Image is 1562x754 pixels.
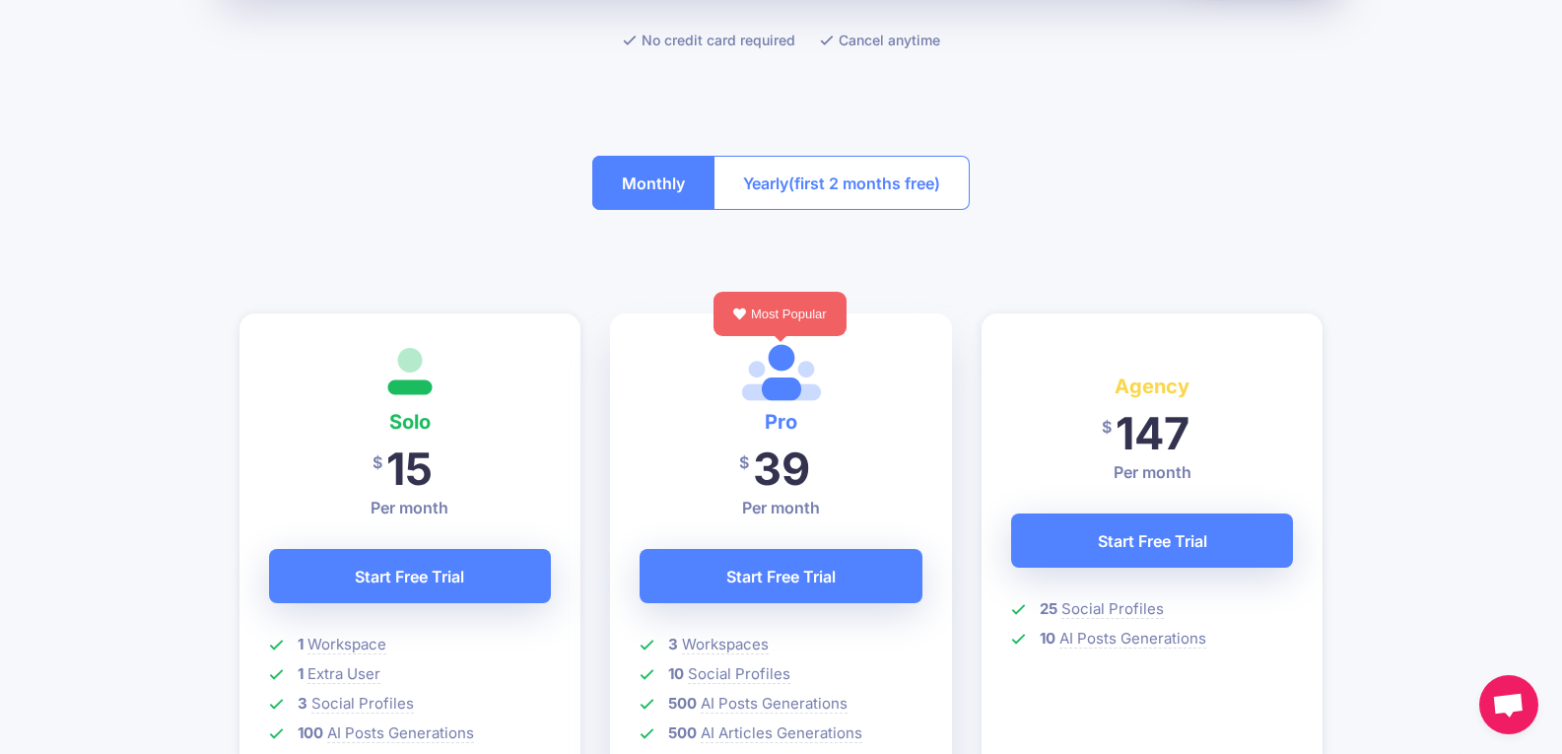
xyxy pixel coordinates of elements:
span: $ [739,441,749,485]
a: Start Free Trial [269,549,552,603]
b: 25 [1040,599,1057,618]
div: Most Popular [713,292,847,336]
b: 1 [298,635,304,653]
b: 3 [298,694,307,713]
span: Social Profiles [688,664,790,684]
b: 500 [668,694,697,713]
button: Monthly [592,156,714,210]
b: 10 [1040,629,1055,648]
span: $ [373,441,382,485]
h4: Solo [269,406,552,438]
h4: Pro [640,406,922,438]
span: 15 [386,442,433,496]
li: Cancel anytime [820,28,940,52]
span: Workspace [307,635,386,654]
b: 3 [668,635,678,653]
a: Start Free Trial [1011,514,1294,568]
span: AI Posts Generations [1059,629,1206,649]
span: Social Profiles [311,694,414,714]
span: $ [1102,405,1112,449]
span: (first 2 months free) [788,168,940,199]
b: 500 [668,723,697,742]
span: Extra User [307,664,380,684]
div: Open chat [1479,675,1538,734]
li: No credit card required [623,28,795,52]
span: 39 [753,442,810,496]
span: AI Posts Generations [701,694,848,714]
h4: Agency [1011,371,1294,402]
button: Yearly(first 2 months free) [713,156,970,210]
span: Workspaces [682,635,769,654]
span: 147 [1116,406,1189,460]
p: Per month [1011,460,1294,484]
span: AI Posts Generations [327,723,474,743]
b: 10 [668,664,684,683]
p: Per month [269,496,552,519]
b: 100 [298,723,323,742]
a: Start Free Trial [640,549,922,603]
span: Social Profiles [1061,599,1164,619]
b: 1 [298,664,304,683]
p: Per month [640,496,922,519]
span: AI Articles Generations [701,723,862,743]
